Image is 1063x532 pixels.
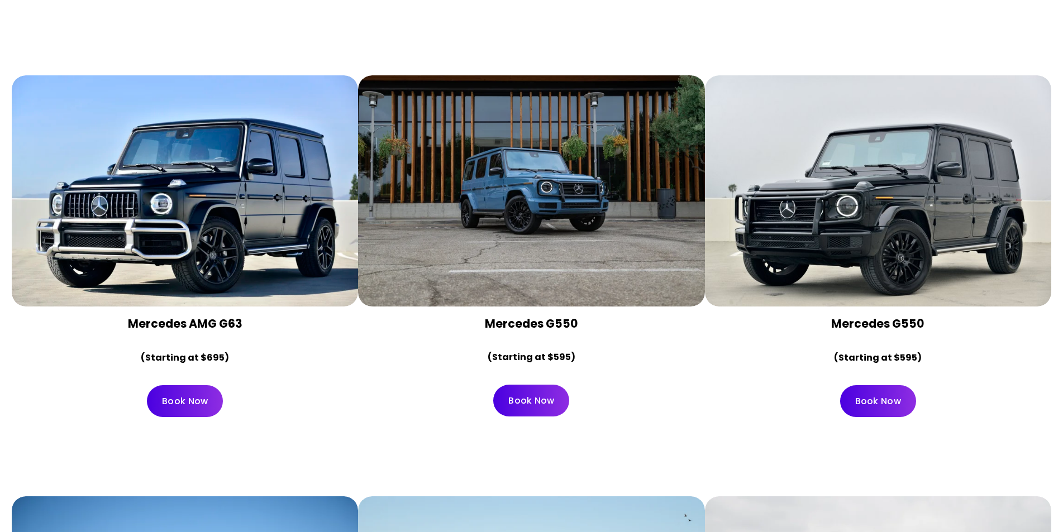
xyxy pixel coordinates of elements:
[128,315,242,332] strong: Mercedes AMG G63
[147,385,223,417] a: Book Now
[831,315,924,332] strong: Mercedes G550
[840,385,916,417] a: Book Now
[488,351,575,363] strong: (Starting at $595)
[141,351,229,364] strong: (Starting at $695)
[485,315,578,332] strong: Mercedes G550
[493,385,569,416] a: Book Now
[834,351,922,364] strong: (Starting at $595)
